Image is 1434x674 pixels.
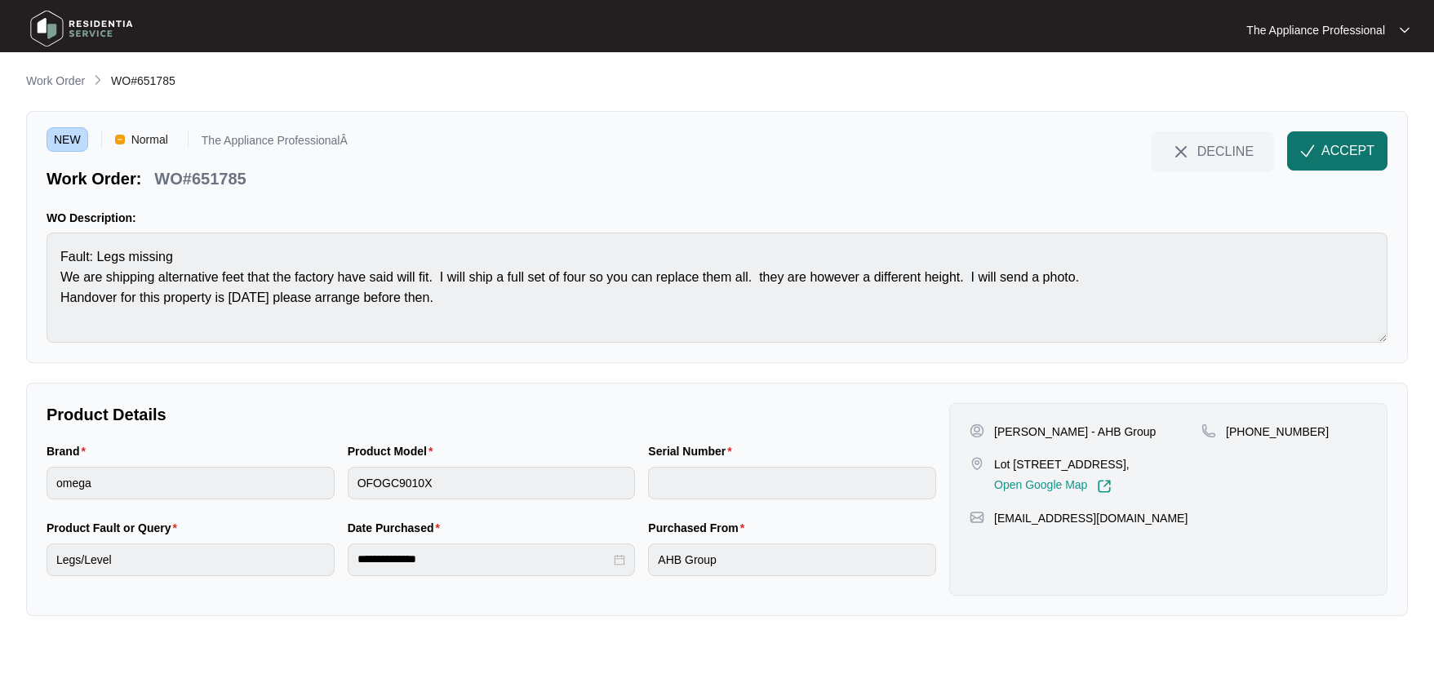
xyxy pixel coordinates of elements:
input: Product Fault or Query [47,543,335,576]
button: check-IconACCEPT [1287,131,1387,171]
input: Serial Number [648,467,936,499]
a: Work Order [23,73,88,91]
label: Product Fault or Query [47,520,184,536]
img: map-pin [970,456,984,471]
input: Date Purchased [357,551,611,568]
input: Brand [47,467,335,499]
img: check-Icon [1300,144,1315,158]
img: chevron-right [91,73,104,86]
label: Purchased From [648,520,751,536]
input: Purchased From [648,543,936,576]
p: Lot [STREET_ADDRESS], [994,456,1130,472]
p: Work Order: [47,167,141,190]
img: Link-External [1097,479,1112,494]
span: Normal [125,127,175,152]
p: WO Description: [47,210,1387,226]
p: [EMAIL_ADDRESS][DOMAIN_NAME] [994,510,1188,526]
img: close-Icon [1171,142,1191,162]
p: WO#651785 [154,167,246,190]
label: Brand [47,443,92,459]
button: close-IconDECLINE [1151,131,1274,171]
p: Work Order [26,73,85,89]
a: Open Google Map [994,479,1112,494]
span: NEW [47,127,88,152]
input: Product Model [348,467,636,499]
img: residentia service logo [24,4,139,53]
p: [PERSON_NAME] - AHB Group [994,423,1156,440]
label: Serial Number [648,443,738,459]
p: The Appliance Professional [1246,22,1385,38]
p: [PHONE_NUMBER] [1226,423,1329,440]
p: The Appliance ProfessionalÂ [202,135,348,152]
img: user-pin [970,423,984,438]
span: DECLINE [1197,142,1254,160]
label: Product Model [348,443,440,459]
img: Vercel Logo [115,135,125,144]
span: ACCEPT [1321,141,1374,161]
p: Product Details [47,403,936,426]
img: map-pin [1201,423,1216,438]
label: Date Purchased [348,520,446,536]
img: map-pin [970,510,984,525]
textarea: Fault: Legs missing We are shipping alternative feet that the factory have said will fit. I will ... [47,233,1387,343]
img: dropdown arrow [1400,26,1410,34]
span: WO#651785 [111,74,175,87]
